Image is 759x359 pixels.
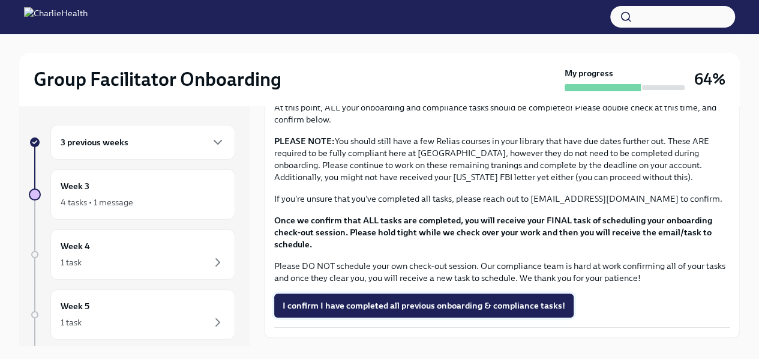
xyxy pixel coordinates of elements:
[29,169,235,220] a: Week 34 tasks • 1 message
[34,67,281,91] h2: Group Facilitator Onboarding
[274,101,730,125] p: At this point, ALL your onboarding and compliance tasks should be completed! Please double check ...
[274,193,730,205] p: If you're unsure that you've completed all tasks, please reach out to [EMAIL_ADDRESS][DOMAIN_NAME...
[274,135,730,183] p: You should still have a few Relias courses in your library that have due dates further out. These...
[61,196,133,208] div: 4 tasks • 1 message
[274,215,712,250] strong: Once we confirm that ALL tasks are completed, you will receive your FINAL task of scheduling your...
[283,300,565,312] span: I confirm I have completed all previous onboarding & compliance tasks!
[61,240,90,253] h6: Week 4
[61,300,89,313] h6: Week 5
[61,136,128,149] h6: 3 previous weeks
[694,68,725,90] h3: 64%
[29,229,235,280] a: Week 41 task
[29,289,235,340] a: Week 51 task
[274,260,730,284] p: Please DO NOT schedule your own check-out session. Our compliance team is hard at work confirming...
[565,67,613,79] strong: My progress
[50,125,235,160] div: 3 previous weeks
[274,136,335,146] strong: PLEASE NOTE:
[24,7,88,26] img: CharlieHealth
[274,294,574,318] button: I confirm I have completed all previous onboarding & compliance tasks!
[61,179,89,193] h6: Week 3
[61,316,82,328] div: 1 task
[61,256,82,268] div: 1 task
